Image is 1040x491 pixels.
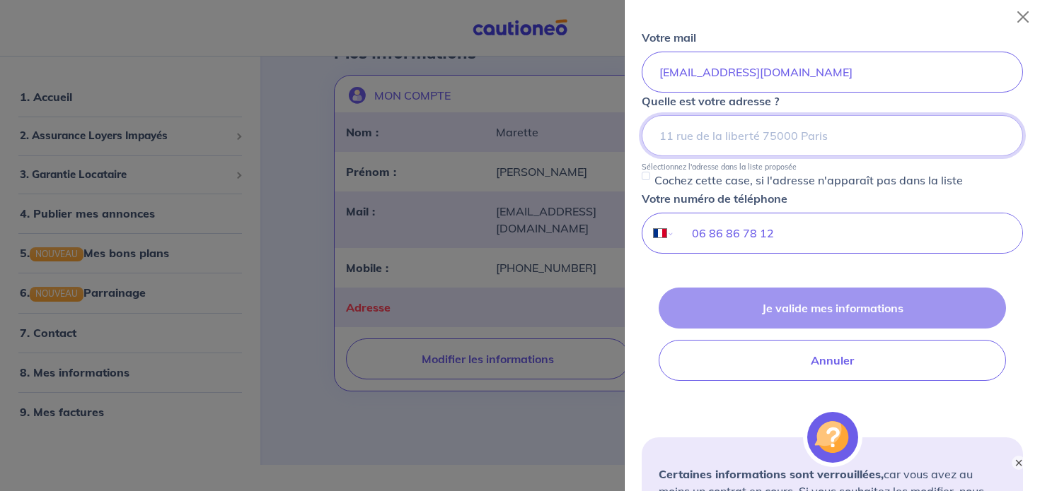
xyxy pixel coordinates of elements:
p: Votre mail [642,29,696,46]
button: Close [1012,6,1034,28]
button: Annuler [659,340,1006,381]
input: 11 rue de la liberté 75000 Paris [642,115,1023,156]
input: 06 34 34 34 34 [675,213,1022,253]
p: Votre numéro de téléphone [642,190,787,207]
button: × [1012,456,1026,470]
img: illu_alert_question.svg [807,412,858,463]
input: mail@mail.com [642,52,1023,93]
p: Quelle est votre adresse ? [642,93,779,110]
p: Sélectionnez l'adresse dans la liste proposée [642,162,797,172]
p: Cochez cette case, si l'adresse n'apparaît pas dans la liste [654,172,963,189]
